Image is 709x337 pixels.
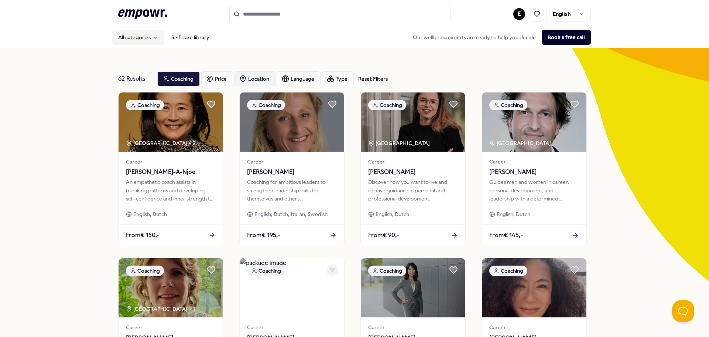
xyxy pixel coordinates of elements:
div: Coaching [247,100,285,110]
div: Guides men and women in career, personal development, and leadership with a determined approach. [489,178,579,203]
button: Location [234,71,275,86]
div: Coaching [489,100,527,110]
input: Search for products, categories or subcategories [229,6,451,22]
div: Coaching [489,266,527,276]
div: Our wellbeing experts are ready to help you decide [407,30,591,45]
span: Career [368,158,458,166]
div: An empathetic coach assists in breaking patterns and developing self-confidence and inner strengt... [126,178,216,203]
span: Career [126,158,216,166]
a: package imageCoaching[GEOGRAPHIC_DATA] + 2Career[PERSON_NAME]-A-NjoeAn empathetic coach assists i... [118,92,223,246]
span: [PERSON_NAME] [247,167,337,177]
iframe: Help Scout Beacon - Open [672,300,694,322]
div: 62 Results [118,71,151,86]
span: English, Dutch [133,210,167,218]
button: All categories [112,30,164,45]
button: Coaching [157,71,200,86]
a: package imageCoaching[GEOGRAPHIC_DATA] Career[PERSON_NAME]Discover how you want to live and recei... [360,92,466,246]
img: package image [240,92,344,152]
div: Coaching [126,266,164,276]
div: Reset Filters [358,75,388,83]
span: Career [489,158,579,166]
div: [GEOGRAPHIC_DATA] [368,139,431,147]
div: [GEOGRAPHIC_DATA] [489,139,552,147]
div: [GEOGRAPHIC_DATA] + 2 [126,139,196,147]
span: English, Dutch [376,210,409,218]
img: package image [119,258,223,317]
span: Career [126,323,216,331]
span: Career [368,323,458,331]
a: package imageCoachingCareer[PERSON_NAME]Coaching for ambitious leaders to strengthen leadership s... [239,92,345,246]
span: [PERSON_NAME] [489,167,579,177]
div: Coaching [368,266,406,276]
div: Coaching [368,100,406,110]
span: [PERSON_NAME]-A-Njoe [126,167,216,177]
span: English, Dutch, Italian, Swedish [254,210,328,218]
span: From € 150,- [126,230,160,240]
img: package image [119,92,223,152]
span: [PERSON_NAME] [368,167,458,177]
span: From € 90,- [368,230,399,240]
span: From € 145,- [489,230,523,240]
span: Career [247,158,337,166]
span: English, Dutch [497,210,530,218]
a: Self-care library [165,30,215,45]
img: package image [361,258,465,317]
div: Coaching for ambitious leaders to strengthen leadership skills for themselves and others. [247,178,337,203]
div: [GEOGRAPHIC_DATA] + 1 [247,305,316,313]
div: Coaching [126,100,164,110]
span: Career [247,323,337,331]
img: package image [482,258,586,317]
img: package image [240,258,344,317]
span: Career [489,323,579,331]
div: [GEOGRAPHIC_DATA] + 1 [126,305,195,313]
div: Discover how you want to live and receive guidance in personal and professional development. [368,178,458,203]
img: package image [361,92,465,152]
span: From € 195,- [247,230,280,240]
button: Book a free call [542,30,591,45]
button: Language [277,71,321,86]
img: package image [482,92,586,152]
button: Type [322,71,354,86]
a: package imageCoaching[GEOGRAPHIC_DATA] Career[PERSON_NAME]Guides men and women in career, persona... [482,92,587,246]
nav: Main [112,30,215,45]
div: Coaching [247,266,285,276]
button: Price [201,71,233,86]
button: E [513,8,525,20]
